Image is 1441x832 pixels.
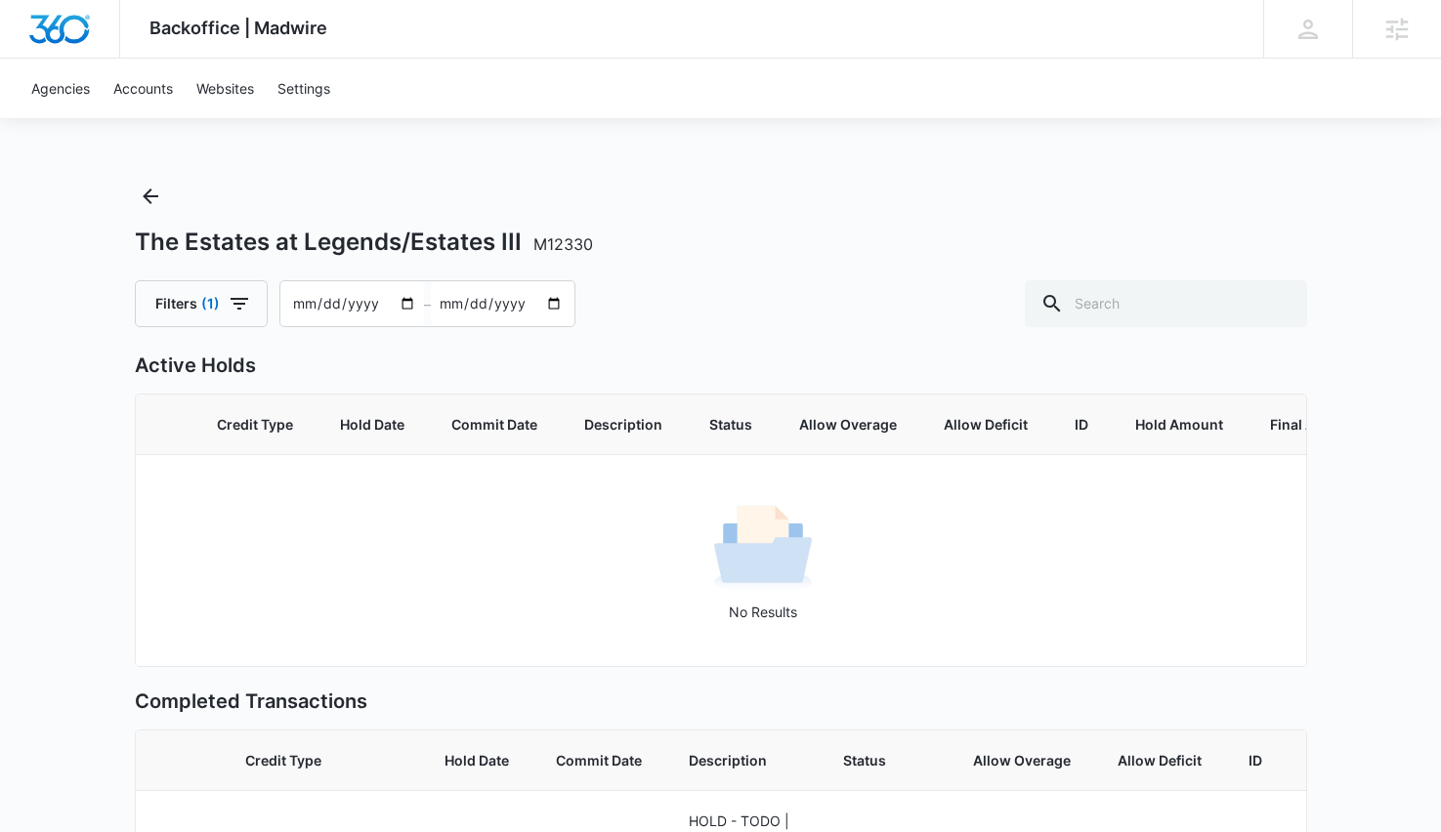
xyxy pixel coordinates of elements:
[445,750,509,770] span: Hold Date
[1270,414,1359,435] span: Final Amount
[533,234,593,254] span: M12330
[689,750,796,770] span: Description
[843,750,926,770] span: Status
[20,59,102,118] a: Agencies
[1025,280,1307,327] input: Search
[149,18,327,38] span: Backoffice | Madwire
[709,414,752,435] span: Status
[584,414,662,435] span: Description
[556,750,642,770] span: Commit Date
[714,499,812,597] img: No Results
[424,294,431,314] span: –
[201,297,220,311] span: (1)
[135,181,166,212] button: Back
[1118,750,1202,770] span: Allow Deficit
[340,414,404,435] span: Hold Date
[944,414,1028,435] span: Allow Deficit
[451,414,537,435] span: Commit Date
[1135,414,1223,435] span: Hold Amount
[266,59,342,118] a: Settings
[135,280,268,327] button: Filters(1)
[217,414,293,435] span: Credit Type
[135,351,1307,380] p: Active Holds
[137,602,1389,622] p: No Results
[245,750,398,770] span: Credit Type
[135,686,1307,716] p: Completed Transactions
[1075,414,1088,435] span: ID
[185,59,266,118] a: Websites
[135,228,593,257] h1: The Estates at Legends/Estates III
[799,414,897,435] span: Allow Overage
[973,750,1071,770] span: Allow Overage
[102,59,185,118] a: Accounts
